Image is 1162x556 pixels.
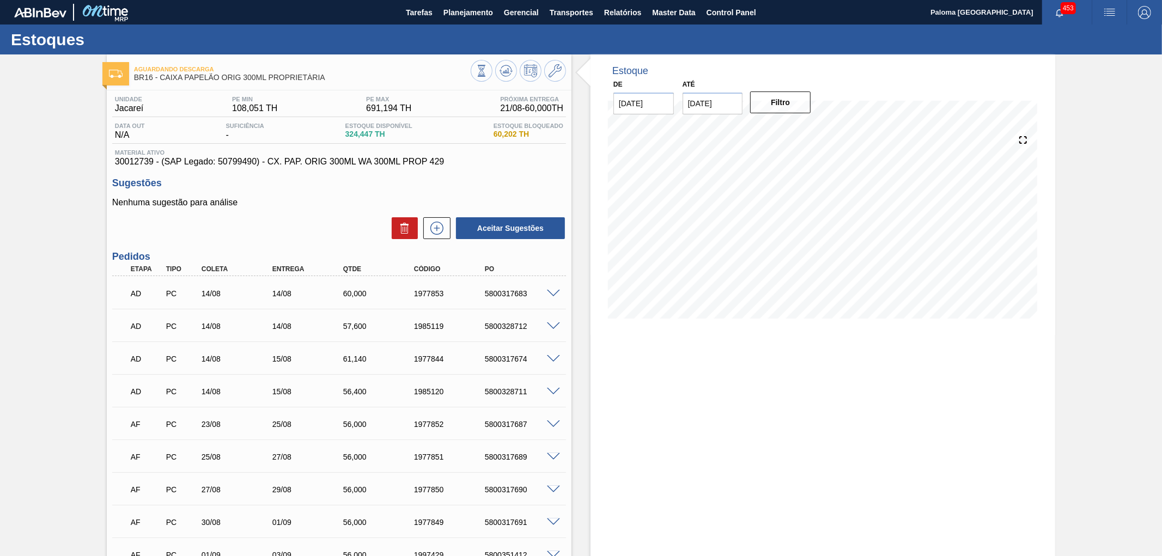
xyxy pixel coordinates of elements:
[471,60,492,82] button: Visão Geral dos Estoques
[494,123,563,129] span: Estoque Bloqueado
[270,485,350,494] div: 29/08/2025
[115,157,563,167] span: 30012739 - (SAP Legado: 50799490) - CX. PAP. ORIG 300ML WA 300ML PROP 429
[128,314,166,338] div: Aguardando Descarga
[134,74,471,82] span: BR16 - CAIXA PAPELÃO ORIG 300ML PROPRIETÁRIA
[494,130,563,138] span: 60,202 TH
[199,289,279,298] div: 14/08/2025
[128,445,166,469] div: Aguardando Faturamento
[163,420,201,429] div: Pedido de Compra
[550,6,593,19] span: Transportes
[163,322,201,331] div: Pedido de Compra
[683,81,695,88] label: Até
[482,289,562,298] div: 5800317683
[1061,2,1076,14] span: 453
[652,6,695,19] span: Master Data
[163,289,201,298] div: Pedido de Compra
[411,387,491,396] div: 1985120
[270,355,350,363] div: 15/08/2025
[270,322,350,331] div: 14/08/2025
[500,96,563,102] span: Próxima Entrega
[1138,6,1151,19] img: Logout
[109,70,123,78] img: Ícone
[131,453,163,461] p: AF
[128,265,166,273] div: Etapa
[131,387,163,396] p: AD
[366,96,411,102] span: PE MAX
[270,420,350,429] div: 25/08/2025
[270,518,350,527] div: 01/09/2025
[131,518,163,527] p: AF
[199,453,279,461] div: 25/08/2025
[482,518,562,527] div: 5800317691
[411,322,491,331] div: 1985119
[112,178,566,189] h3: Sugestões
[604,6,641,19] span: Relatórios
[199,387,279,396] div: 14/08/2025
[340,265,421,273] div: Qtde
[199,485,279,494] div: 27/08/2025
[128,282,166,306] div: Aguardando Descarga
[612,65,648,77] div: Estoque
[115,149,563,156] span: Material ativo
[345,123,412,129] span: Estoque Disponível
[411,420,491,429] div: 1977852
[482,453,562,461] div: 5800317689
[115,103,143,113] span: Jacareí
[707,6,756,19] span: Control Panel
[504,6,539,19] span: Gerencial
[613,81,623,88] label: De
[134,66,471,72] span: Aguardando Descarga
[128,478,166,502] div: Aguardando Faturamento
[232,103,277,113] span: 108,051 TH
[128,380,166,404] div: Aguardando Descarga
[199,322,279,331] div: 14/08/2025
[366,103,411,113] span: 691,194 TH
[1103,6,1116,19] img: userActions
[163,387,201,396] div: Pedido de Compra
[520,60,542,82] button: Programar Estoque
[345,130,412,138] span: 324,447 TH
[163,355,201,363] div: Pedido de Compra
[411,265,491,273] div: Código
[112,198,566,207] p: Nenhuma sugestão para análise
[482,355,562,363] div: 5800317674
[386,217,418,239] div: Excluir Sugestões
[223,123,267,140] div: -
[500,103,563,113] span: 21/08 - 60,000 TH
[112,123,148,140] div: N/A
[163,518,201,527] div: Pedido de Compra
[199,518,279,527] div: 30/08/2025
[411,485,491,494] div: 1977850
[115,123,145,129] span: Data out
[199,355,279,363] div: 14/08/2025
[128,347,166,371] div: Aguardando Descarga
[11,33,204,46] h1: Estoques
[340,322,421,331] div: 57,600
[482,420,562,429] div: 5800317687
[163,453,201,461] div: Pedido de Compra
[613,93,674,114] input: dd/mm/yyyy
[451,216,566,240] div: Aceitar Sugestões
[226,123,264,129] span: Suficiência
[443,6,493,19] span: Planejamento
[1042,5,1077,20] button: Notificações
[340,453,421,461] div: 56,000
[131,355,163,363] p: AD
[406,6,433,19] span: Tarefas
[340,289,421,298] div: 60,000
[411,289,491,298] div: 1977853
[131,485,163,494] p: AF
[270,289,350,298] div: 14/08/2025
[340,518,421,527] div: 56,000
[270,265,350,273] div: Entrega
[482,322,562,331] div: 5800328712
[14,8,66,17] img: TNhmsLtSVTkK8tSr43FrP2fwEKptu5GPRR3wAAAABJRU5ErkJggg==
[411,518,491,527] div: 1977849
[163,485,201,494] div: Pedido de Compra
[199,265,279,273] div: Coleta
[495,60,517,82] button: Atualizar Gráfico
[270,453,350,461] div: 27/08/2025
[163,265,201,273] div: Tipo
[340,387,421,396] div: 56,400
[544,60,566,82] button: Ir ao Master Data / Geral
